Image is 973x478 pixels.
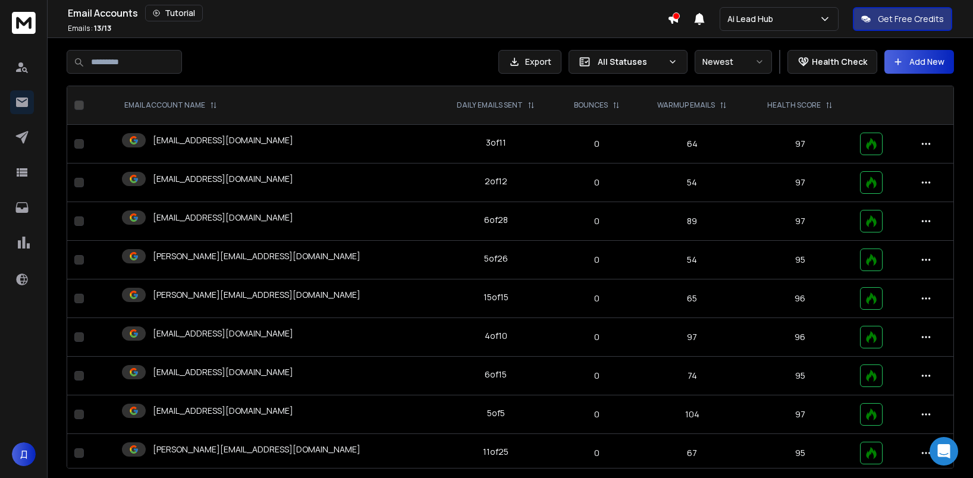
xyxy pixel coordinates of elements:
[153,444,360,455] p: [PERSON_NAME][EMAIL_ADDRESS][DOMAIN_NAME]
[748,318,853,357] td: 96
[637,318,748,357] td: 97
[637,434,748,473] td: 67
[637,163,748,202] td: 54
[563,331,630,343] p: 0
[930,437,958,466] div: Open Intercom Messenger
[498,50,561,74] button: Export
[484,291,509,303] div: 15 of 15
[94,23,111,33] span: 13 / 13
[153,212,293,224] p: [EMAIL_ADDRESS][DOMAIN_NAME]
[748,241,853,279] td: 95
[748,357,853,395] td: 95
[574,100,608,110] p: BOUNCES
[153,289,360,301] p: [PERSON_NAME][EMAIL_ADDRESS][DOMAIN_NAME]
[657,100,715,110] p: WARMUP EMAILS
[637,395,748,434] td: 104
[68,24,111,33] p: Emails :
[457,100,523,110] p: DAILY EMAILS SENT
[563,215,630,227] p: 0
[637,125,748,163] td: 64
[487,407,505,419] div: 5 of 5
[563,177,630,188] p: 0
[727,13,778,25] p: Ai Lead Hub
[787,50,877,74] button: Health Check
[884,50,954,74] button: Add New
[12,442,36,466] button: Д
[637,357,748,395] td: 74
[153,134,293,146] p: [EMAIL_ADDRESS][DOMAIN_NAME]
[598,56,663,68] p: All Statuses
[637,202,748,241] td: 89
[484,214,508,226] div: 6 of 28
[748,434,853,473] td: 95
[153,366,293,378] p: [EMAIL_ADDRESS][DOMAIN_NAME]
[767,100,821,110] p: HEALTH SCORE
[853,7,952,31] button: Get Free Credits
[748,202,853,241] td: 97
[812,56,867,68] p: Health Check
[563,408,630,420] p: 0
[153,328,293,339] p: [EMAIL_ADDRESS][DOMAIN_NAME]
[153,405,293,417] p: [EMAIL_ADDRESS][DOMAIN_NAME]
[485,369,507,380] div: 6 of 15
[153,173,293,185] p: [EMAIL_ADDRESS][DOMAIN_NAME]
[748,279,853,318] td: 96
[563,447,630,459] p: 0
[748,125,853,163] td: 97
[563,370,630,382] p: 0
[145,5,203,21] button: Tutorial
[695,50,772,74] button: Newest
[484,253,508,265] div: 5 of 26
[68,5,667,21] div: Email Accounts
[485,175,507,187] div: 2 of 12
[483,446,509,458] div: 11 of 25
[748,163,853,202] td: 97
[485,330,507,342] div: 4 of 10
[637,241,748,279] td: 54
[563,138,630,150] p: 0
[563,254,630,266] p: 0
[153,250,360,262] p: [PERSON_NAME][EMAIL_ADDRESS][DOMAIN_NAME]
[637,279,748,318] td: 65
[563,293,630,304] p: 0
[878,13,944,25] p: Get Free Credits
[748,395,853,434] td: 97
[486,137,506,149] div: 3 of 11
[124,100,217,110] div: EMAIL ACCOUNT NAME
